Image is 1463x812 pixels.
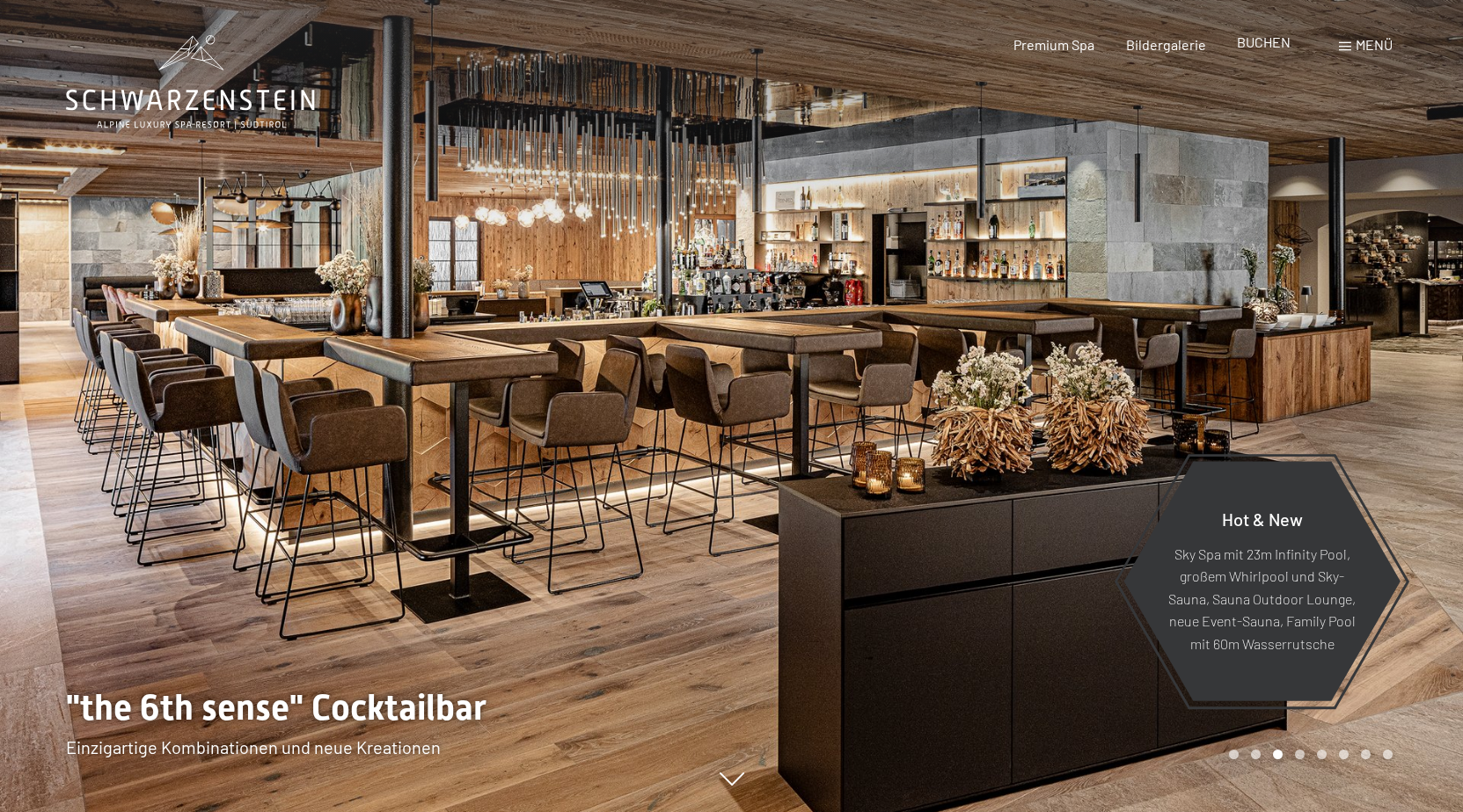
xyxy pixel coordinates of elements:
a: Hot & New Sky Spa mit 23m Infinity Pool, großem Whirlpool und Sky-Sauna, Sauna Outdoor Lounge, ne... [1123,460,1401,702]
div: Carousel Page 6 [1339,750,1349,759]
span: Menü [1356,36,1393,53]
p: Sky Spa mit 23m Infinity Pool, großem Whirlpool und Sky-Sauna, Sauna Outdoor Lounge, neue Event-S... [1167,542,1357,655]
div: Carousel Page 5 [1317,750,1327,759]
a: Bildergalerie [1126,36,1206,53]
div: Carousel Page 2 [1251,750,1261,759]
div: Carousel Page 1 [1229,750,1239,759]
div: Carousel Page 8 [1383,750,1393,759]
span: Hot & New [1222,508,1303,529]
a: Premium Spa [1013,36,1094,53]
a: BUCHEN [1237,33,1291,50]
div: Carousel Page 7 [1361,750,1371,759]
div: Carousel Page 4 [1295,750,1305,759]
div: Carousel Page 3 (Current Slide) [1273,750,1283,759]
div: Carousel Pagination [1223,750,1393,759]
